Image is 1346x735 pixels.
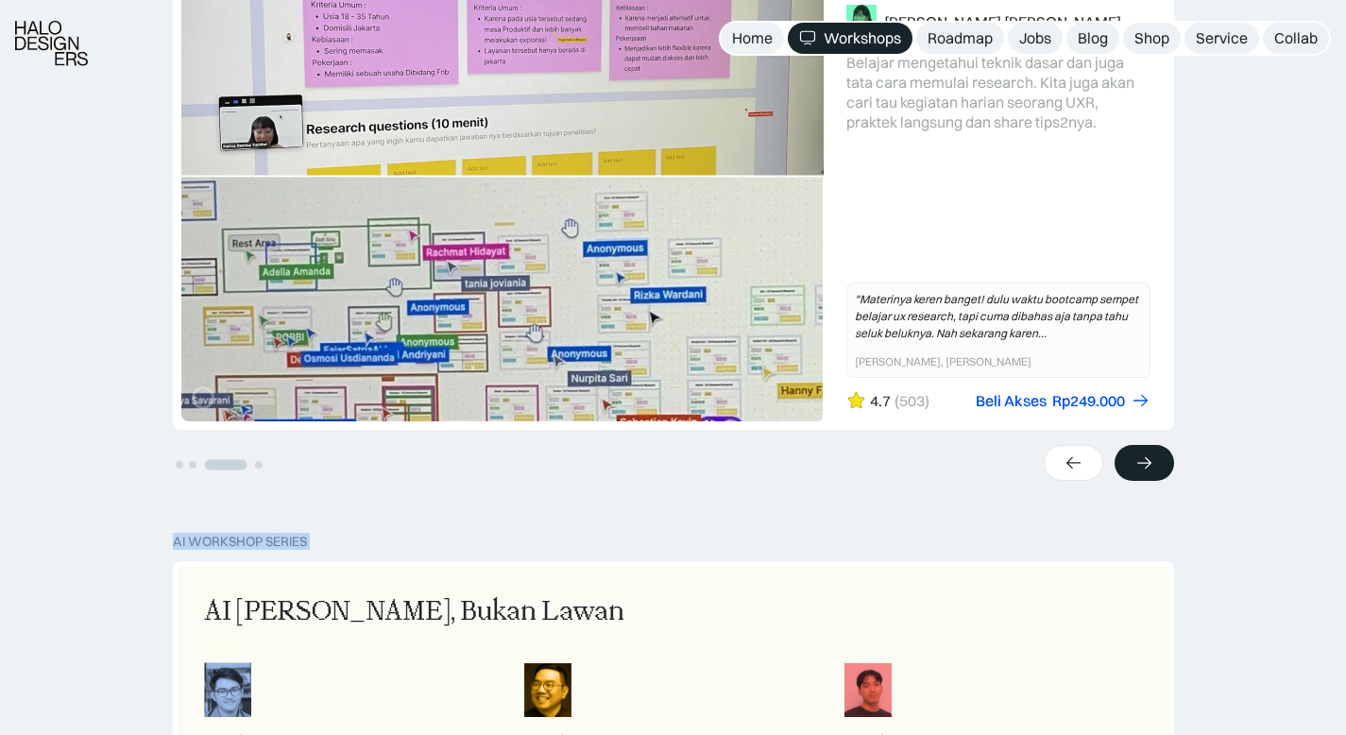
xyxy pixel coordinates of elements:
div: AI Workshop Series [173,534,307,550]
div: AI [PERSON_NAME], Bukan Lawan [204,592,624,632]
a: Roadmap [916,23,1004,54]
button: Go to slide 1 [176,461,183,469]
div: (503) [894,391,929,411]
div: Shop [1134,28,1169,48]
div: Roadmap [928,28,993,48]
div: Workshops [824,28,901,48]
div: Collab [1274,28,1318,48]
a: Service [1184,23,1259,54]
button: Go to slide 4 [255,461,263,469]
a: Blog [1066,23,1119,54]
ul: Select a slide to show [173,455,265,471]
div: Home [732,28,773,48]
button: Go to slide 2 [189,461,196,469]
div: 4.7 [870,391,891,411]
a: Jobs [1008,23,1063,54]
div: Jobs [1019,28,1051,48]
div: Rp249.000 [1052,391,1125,411]
a: Collab [1263,23,1329,54]
a: Home [721,23,784,54]
div: Beli Akses [976,391,1047,411]
div: Blog [1078,28,1108,48]
div: Service [1196,28,1248,48]
a: Workshops [788,23,912,54]
a: Shop [1123,23,1181,54]
button: Go to slide 3 [204,460,247,470]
